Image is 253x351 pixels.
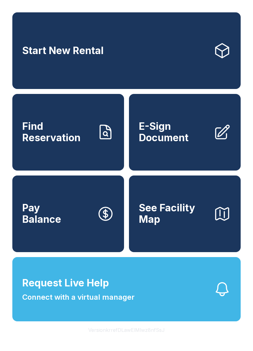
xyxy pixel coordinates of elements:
span: Connect with a virtual manager [22,292,135,303]
button: See Facility Map [129,175,241,252]
button: VersionkrrefDLawElMlwz8nfSsJ [83,321,170,339]
span: See Facility Map [139,202,209,225]
span: E-Sign Document [139,121,209,143]
span: Pay Balance [22,202,61,225]
button: Request Live HelpConnect with a virtual manager [12,257,241,321]
a: Find Reservation [12,94,124,171]
a: E-Sign Document [129,94,241,171]
span: Request Live Help [22,276,109,290]
a: Start New Rental [12,12,241,89]
span: Find Reservation [22,121,92,143]
button: PayBalance [12,175,124,252]
span: Start New Rental [22,45,104,57]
